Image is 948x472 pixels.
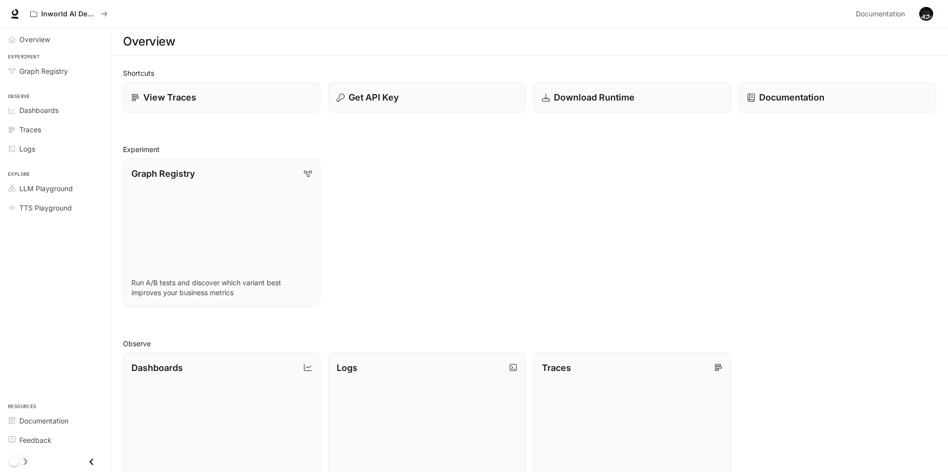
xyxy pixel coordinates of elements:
[4,180,107,197] a: LLM Playground
[131,167,195,180] p: Graph Registry
[19,144,35,154] span: Logs
[852,4,912,24] a: Documentation
[19,203,72,213] span: TTS Playground
[123,158,320,307] a: Graph RegistryRun A/B tests and discover which variant best improves your business metrics
[4,62,107,80] a: Graph Registry
[26,4,112,24] button: All workspaces
[123,144,936,155] h2: Experiment
[4,31,107,48] a: Overview
[856,8,905,20] span: Documentation
[9,456,19,467] span: Dark mode toggle
[123,338,936,349] h2: Observe
[123,68,936,78] h2: Shortcuts
[328,82,526,112] button: Get API Key
[19,416,68,426] span: Documentation
[19,124,41,135] span: Traces
[123,82,320,112] a: View Traces
[4,431,107,449] a: Feedback
[337,361,357,374] p: Logs
[739,82,936,112] a: Documentation
[19,183,73,194] span: LLM Playground
[80,452,103,472] button: Close drawer
[143,91,196,104] p: View Traces
[41,10,97,18] p: Inworld AI Demos
[4,121,107,138] a: Traces
[4,140,107,157] a: Logs
[554,91,635,104] p: Download Runtime
[19,66,68,76] span: Graph Registry
[759,91,825,104] p: Documentation
[4,199,107,216] a: TTS Playground
[4,102,107,119] a: Dashboards
[19,105,59,115] span: Dashboards
[131,361,183,374] p: Dashboards
[19,34,50,45] span: Overview
[919,7,933,21] img: User avatar
[916,4,936,24] button: User avatar
[542,361,571,374] p: Traces
[131,278,312,298] p: Run A/B tests and discover which variant best improves your business metrics
[533,82,731,112] a: Download Runtime
[19,435,52,445] span: Feedback
[123,32,175,52] h1: Overview
[349,91,399,104] p: Get API Key
[4,412,107,429] a: Documentation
